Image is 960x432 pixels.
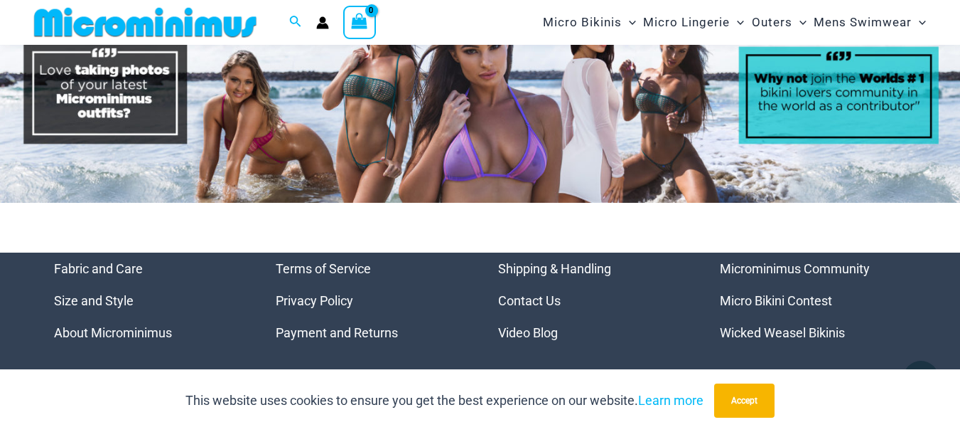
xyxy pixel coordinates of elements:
nav: Site Navigation [537,2,932,43]
aside: Footer Widget 1 [54,253,241,349]
span: Menu Toggle [622,4,636,41]
a: Fabric and Care [54,261,143,276]
button: Accept [714,384,775,418]
a: Mens SwimwearMenu ToggleMenu Toggle [810,4,929,41]
nav: Menu [498,253,685,349]
a: Size and Style [54,293,134,308]
span: Micro Lingerie [643,4,730,41]
img: MM SHOP LOGO FLAT [28,6,262,38]
a: Microminimus Community [720,261,870,276]
aside: Footer Widget 3 [498,253,685,349]
nav: Menu [54,253,241,349]
nav: Menu [720,253,907,349]
a: Payment and Returns [276,325,398,340]
aside: Footer Widget 2 [276,253,463,349]
span: Mens Swimwear [814,4,912,41]
a: Search icon link [289,14,302,31]
nav: Menu [276,253,463,349]
a: Wicked Weasel Bikinis [720,325,845,340]
a: View Shopping Cart, empty [343,6,376,38]
a: Account icon link [316,16,329,29]
a: Shipping & Handling [498,261,611,276]
span: Menu Toggle [730,4,744,41]
p: This website uses cookies to ensure you get the best experience on our website. [185,390,703,411]
span: Menu Toggle [792,4,807,41]
span: Menu Toggle [912,4,926,41]
a: Micro LingerieMenu ToggleMenu Toggle [640,4,748,41]
a: Micro Bikini Contest [720,293,832,308]
a: About Microminimus [54,325,172,340]
a: Contact Us [498,293,561,308]
span: Outers [752,4,792,41]
a: Micro BikinisMenu ToggleMenu Toggle [539,4,640,41]
a: Terms of Service [276,261,371,276]
a: OutersMenu ToggleMenu Toggle [748,4,810,41]
span: Micro Bikinis [543,4,622,41]
aside: Footer Widget 4 [720,253,907,349]
a: Learn more [638,393,703,408]
a: Privacy Policy [276,293,353,308]
a: Video Blog [498,325,558,340]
